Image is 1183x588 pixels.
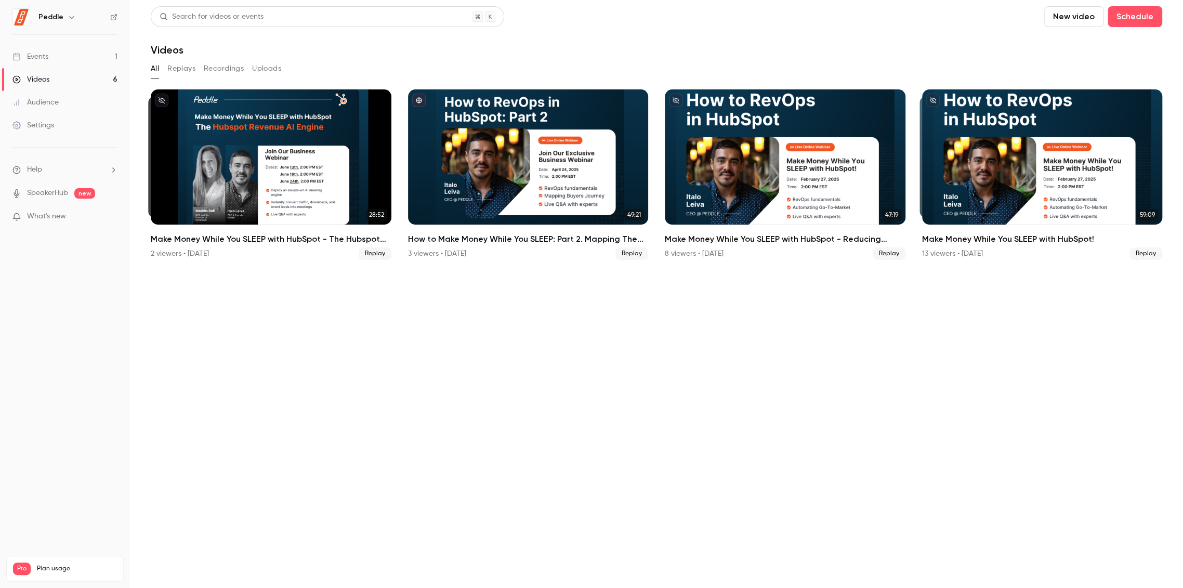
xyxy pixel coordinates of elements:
[922,89,1163,260] li: Make Money While You SLEEP with HubSpot!
[37,565,117,573] span: Plan usage
[38,12,63,22] h6: Peddle
[252,60,281,77] button: Uploads
[151,233,391,245] h2: Make Money While You SLEEP with HubSpot - The Hubspot Revenue AI Engine Series
[12,120,54,130] div: Settings
[160,11,264,22] div: Search for videos or events
[408,249,466,259] div: 3 viewers • [DATE]
[408,89,649,260] li: How to Make Money While You SLEEP: Part 2. Mapping The Sales Pipeline
[105,212,117,221] iframe: Noticeable Trigger
[27,188,68,199] a: SpeakerHub
[74,188,95,199] span: new
[408,233,649,245] h2: How to Make Money While You SLEEP: Part 2. Mapping The Sales Pipeline
[624,209,644,220] span: 49:21
[13,9,30,25] img: Peddle
[151,249,209,259] div: 2 viewers • [DATE]
[151,6,1162,582] section: Videos
[665,89,905,260] li: Make Money While You SLEEP with HubSpot - Reducing Churn to Scale Revenue!
[669,94,682,107] button: unpublished
[12,97,59,108] div: Audience
[155,94,168,107] button: unpublished
[873,247,905,260] span: Replay
[926,94,940,107] button: unpublished
[204,60,244,77] button: Recordings
[615,247,648,260] span: Replay
[922,233,1163,245] h2: Make Money While You SLEEP with HubSpot!
[167,60,195,77] button: Replays
[1137,209,1158,220] span: 59:09
[408,89,649,260] a: 49:21How to Make Money While You SLEEP: Part 2. Mapping The Sales Pipeline3 viewers • [DATE]Replay
[665,249,724,259] div: 8 viewers • [DATE]
[922,249,983,259] div: 13 viewers • [DATE]
[882,209,901,220] span: 47:19
[1129,247,1162,260] span: Replay
[12,164,117,175] li: help-dropdown-opener
[27,211,66,222] span: What's new
[151,89,391,260] li: Make Money While You SLEEP with HubSpot - The Hubspot Revenue AI Engine Series
[13,563,31,575] span: Pro
[359,247,391,260] span: Replay
[151,60,159,77] button: All
[27,164,42,175] span: Help
[665,89,905,260] a: 47:19Make Money While You SLEEP with HubSpot - Reducing Churn to Scale Revenue!8 viewers • [DATE]...
[366,209,387,220] span: 28:52
[1108,6,1162,27] button: Schedule
[151,44,183,56] h1: Videos
[12,74,49,85] div: Videos
[665,233,905,245] h2: Make Money While You SLEEP with HubSpot - Reducing Churn to Scale Revenue!
[922,89,1163,260] a: 59:0959:09Make Money While You SLEEP with HubSpot!13 viewers • [DATE]Replay
[1044,6,1103,27] button: New video
[151,89,391,260] a: 28:5228:52Make Money While You SLEEP with HubSpot - The Hubspot Revenue AI Engine Series2 viewers...
[412,94,426,107] button: published
[151,89,1162,260] ul: Videos
[12,51,48,62] div: Events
